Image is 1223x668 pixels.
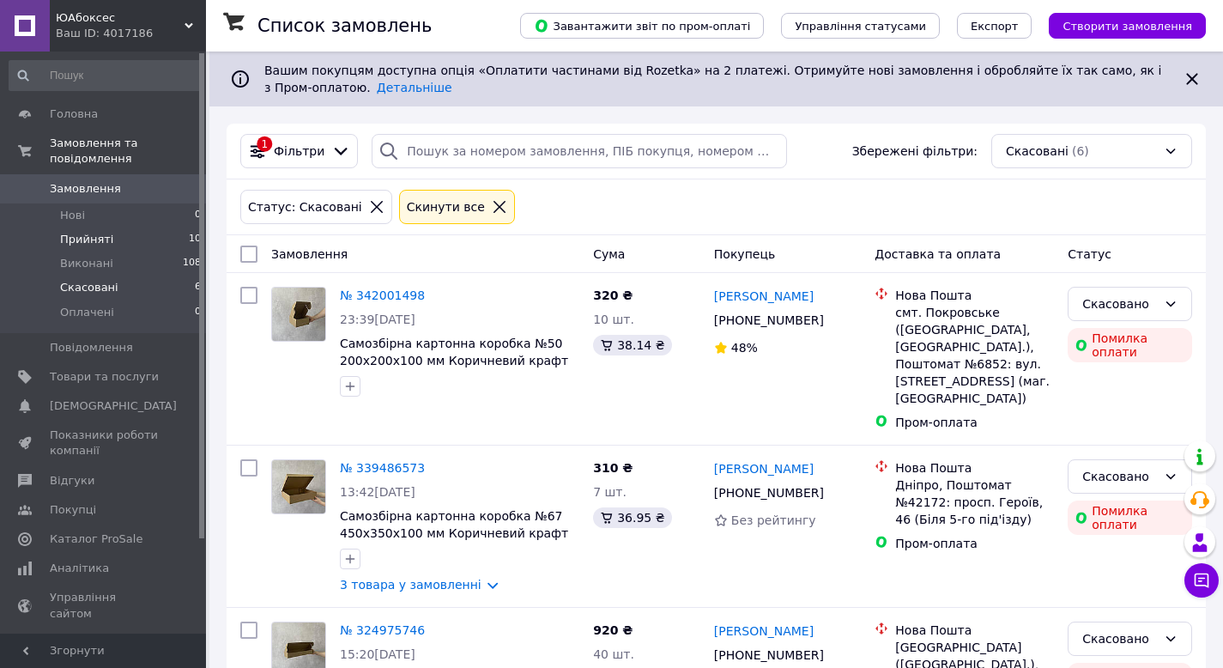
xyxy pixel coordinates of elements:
[245,197,366,216] div: Статус: Скасовані
[1082,467,1157,486] div: Скасовано
[1006,143,1069,160] span: Скасовані
[340,578,481,592] a: 3 товара у замовленні
[714,622,814,640] a: [PERSON_NAME]
[50,106,98,122] span: Головна
[60,208,85,223] span: Нові
[593,288,633,302] span: 320 ₴
[272,288,325,341] img: Фото товару
[56,26,206,41] div: Ваш ID: 4017186
[957,13,1032,39] button: Експорт
[1184,563,1219,598] button: Чат з покупцем
[257,15,432,36] h1: Список замовлень
[520,13,764,39] button: Завантажити звіт по пром-оплаті
[274,143,324,160] span: Фільтри
[50,136,206,167] span: Замовлення та повідомлення
[60,305,114,320] span: Оплачені
[895,459,1054,477] div: Нова Пошта
[593,507,671,528] div: 36.95 ₴
[272,460,325,513] img: Фото товару
[731,341,758,355] span: 48%
[340,509,568,557] a: Самозбірна картонна коробка №67 450х350х100 мм Коричневий крафт 67-к-0
[403,197,488,216] div: Cкинути все
[377,81,452,94] a: Детальніше
[1072,144,1089,158] span: (6)
[875,247,1001,261] span: Доставка та оплата
[60,280,118,295] span: Скасовані
[731,513,816,527] span: Без рейтингу
[781,13,940,39] button: Управління статусами
[50,473,94,489] span: Відгуки
[593,461,633,475] span: 310 ₴
[895,622,1054,639] div: Нова Пошта
[714,247,775,261] span: Покупець
[50,561,109,576] span: Аналітика
[714,460,814,477] a: [PERSON_NAME]
[372,134,787,168] input: Пошук за номером замовлення, ПІБ покупця, номером телефону, Email, номером накладної
[895,304,1054,407] div: смт. Покровське ([GEOGRAPHIC_DATA], [GEOGRAPHIC_DATA].), Поштомат №6852: вул. [STREET_ADDRESS] (м...
[593,313,634,326] span: 10 шт.
[60,256,113,271] span: Виконані
[711,643,827,667] div: [PHONE_NUMBER]
[1049,13,1206,39] button: Створити замовлення
[50,428,159,458] span: Показники роботи компанії
[795,20,926,33] span: Управління статусами
[895,414,1054,431] div: Пром-оплата
[895,535,1054,552] div: Пром-оплата
[1068,247,1111,261] span: Статус
[50,531,142,547] span: Каталог ProSale
[895,477,1054,528] div: Дніпро, Поштомат №42172: просп. Героїв, 46 (Біля 5-го під'ізду)
[195,305,201,320] span: 0
[340,288,425,302] a: № 342001498
[895,287,1054,304] div: Нова Пошта
[50,340,133,355] span: Повідомлення
[264,64,1161,94] span: Вашим покупцям доступна опція «Оплатити частинами від Rozetka» на 2 платежі. Отримуйте нові замов...
[50,369,159,385] span: Товари та послуги
[711,308,827,332] div: [PHONE_NUMBER]
[593,335,671,355] div: 38.14 ₴
[50,502,96,518] span: Покупці
[1082,295,1157,313] div: Скасовано
[340,647,415,661] span: 15:20[DATE]
[56,10,185,26] span: ЮАбоксес
[593,647,634,661] span: 40 шт.
[195,208,201,223] span: 0
[1068,501,1192,535] div: Помилка оплати
[971,20,1019,33] span: Експорт
[340,337,568,385] a: Самозбірна картонна коробка №50 200х200х100 мм Коричневий крафт 50-к-0
[189,232,201,247] span: 10
[593,623,633,637] span: 920 ₴
[852,143,978,160] span: Збережені фільтри:
[271,459,326,514] a: Фото товару
[593,247,625,261] span: Cума
[340,623,425,637] a: № 324975746
[534,18,750,33] span: Завантажити звіт по пром-оплаті
[593,485,627,499] span: 7 шт.
[60,232,113,247] span: Прийняті
[1032,18,1206,32] a: Створити замовлення
[195,280,201,295] span: 6
[340,485,415,499] span: 13:42[DATE]
[714,288,814,305] a: [PERSON_NAME]
[271,287,326,342] a: Фото товару
[9,60,203,91] input: Пошук
[340,313,415,326] span: 23:39[DATE]
[271,247,348,261] span: Замовлення
[1063,20,1192,33] span: Створити замовлення
[50,398,177,414] span: [DEMOGRAPHIC_DATA]
[50,590,159,621] span: Управління сайтом
[1068,328,1192,362] div: Помилка оплати
[50,181,121,197] span: Замовлення
[711,481,827,505] div: [PHONE_NUMBER]
[1082,629,1157,648] div: Скасовано
[183,256,201,271] span: 108
[340,461,425,475] a: № 339486573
